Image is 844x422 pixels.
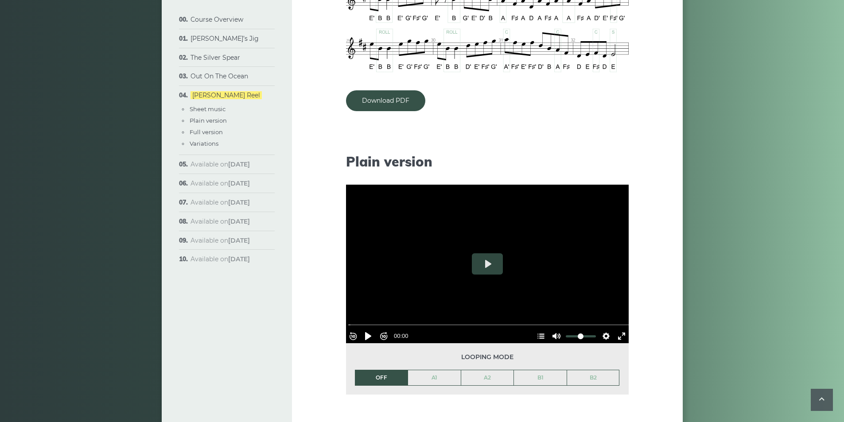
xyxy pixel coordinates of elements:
a: The Silver Spear [191,54,240,62]
span: Available on [191,198,250,206]
span: Available on [191,236,250,244]
a: Out On The Ocean [191,72,248,80]
a: Download PDF [346,90,425,111]
strong: [DATE] [228,255,250,263]
a: [PERSON_NAME]’s Jig [191,35,259,43]
strong: [DATE] [228,179,250,187]
a: B1 [514,370,567,385]
a: Sheet music [190,105,226,112]
span: Looping mode [355,352,620,362]
span: Available on [191,160,250,168]
span: Available on [191,217,250,225]
a: A1 [408,370,461,385]
a: Plain version [190,117,227,124]
a: [PERSON_NAME] Reel [191,91,262,99]
a: Course Overview [191,15,243,23]
a: A2 [461,370,514,385]
strong: [DATE] [228,236,250,244]
a: Full version [190,128,223,136]
strong: [DATE] [228,198,250,206]
h2: Plain version [346,154,629,170]
a: B2 [567,370,619,385]
strong: [DATE] [228,160,250,168]
span: Available on [191,179,250,187]
span: Available on [191,255,250,263]
a: Variations [190,140,218,147]
strong: [DATE] [228,217,250,225]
